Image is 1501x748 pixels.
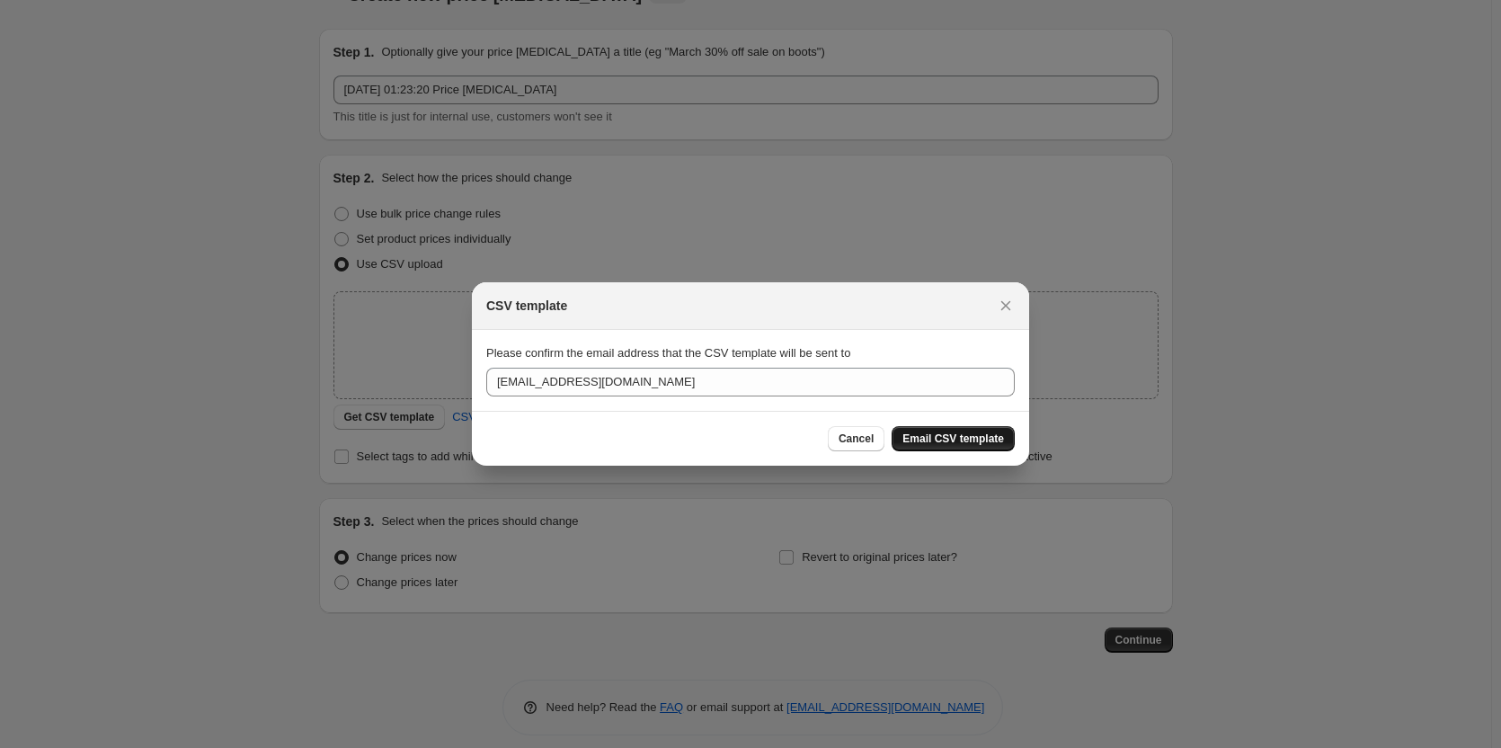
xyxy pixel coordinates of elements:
[892,426,1015,451] button: Email CSV template
[486,346,850,360] span: Please confirm the email address that the CSV template will be sent to
[993,293,1018,318] button: Close
[486,297,567,315] h2: CSV template
[902,432,1004,446] span: Email CSV template
[828,426,884,451] button: Cancel
[839,432,874,446] span: Cancel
